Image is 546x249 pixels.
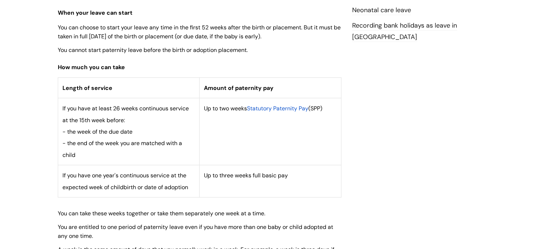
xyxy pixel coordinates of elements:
a: Statutory Paternity Pay [247,105,308,112]
span: Length of service [62,84,112,92]
span: If you have at least 26 weeks continuous service at the 15th week before: [62,105,189,124]
a: Neonatal care leave [352,6,411,15]
a: Recording bank holidays as leave in [GEOGRAPHIC_DATA] [352,21,457,42]
span: Up to two weeks [204,105,247,112]
span: Amount of paternity pay [204,84,274,92]
span: You can choose to start your leave any time in the first 52 weeks after the birth or placement. B... [58,24,341,40]
span: You cannot start paternity leave before the birth or adoption placement. [58,46,248,54]
span: (SPP) [308,105,322,112]
span: If you have one year's continuous service at the expected week of childbirth or date of adoption [62,172,188,191]
span: You can take these weeks together or take them separately one week at a time. [58,210,265,217]
span: How much you can take [58,63,125,71]
span: - the week of the due date [62,128,132,135]
span: - the end of the week you are matched with a child [62,139,182,158]
span: You are entitled to one period of paternity leave even if you have more than one baby or child ad... [58,223,333,240]
span: When your leave can start [58,9,132,16]
span: Up to three weeks full basic pay [204,172,288,179]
